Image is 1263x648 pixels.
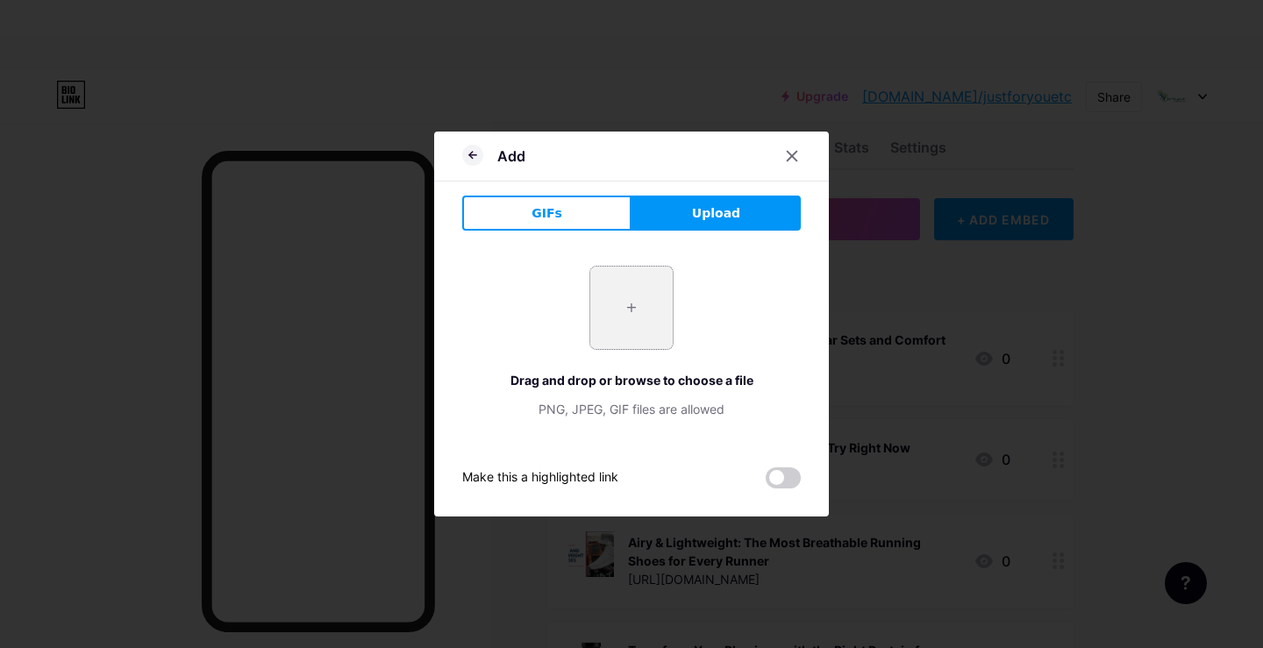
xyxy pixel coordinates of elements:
[692,204,740,223] span: Upload
[532,204,562,223] span: GIFs
[497,146,525,167] div: Add
[462,371,801,389] div: Drag and drop or browse to choose a file
[462,467,618,488] div: Make this a highlighted link
[462,400,801,418] div: PNG, JPEG, GIF files are allowed
[462,196,631,231] button: GIFs
[631,196,801,231] button: Upload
